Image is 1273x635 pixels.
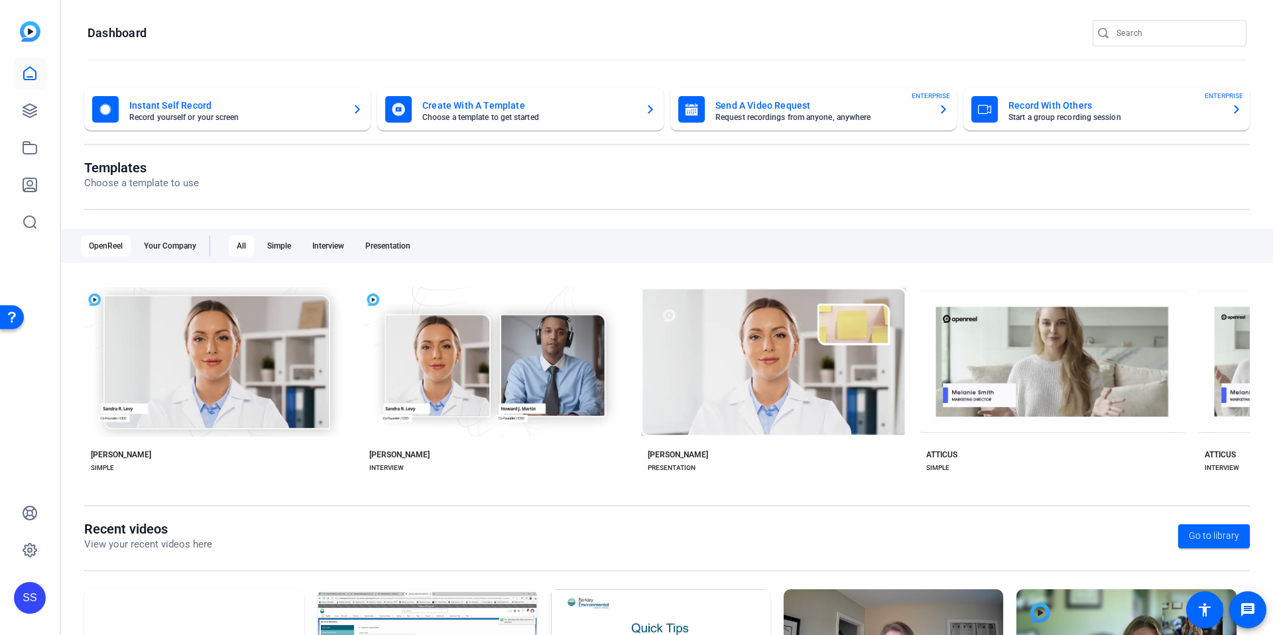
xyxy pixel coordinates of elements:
button: Send A Video RequestRequest recordings from anyone, anywhereENTERPRISE [670,88,957,131]
mat-card-subtitle: Request recordings from anyone, anywhere [715,113,928,121]
mat-card-title: Record With Others [1008,97,1221,113]
p: Choose a template to use [84,176,199,191]
h1: Recent videos [84,521,212,537]
span: ENTERPRISE [912,91,950,101]
img: blue-gradient.svg [20,21,40,42]
div: INTERVIEW [1205,463,1239,473]
button: Instant Self RecordRecord yourself or your screen [84,88,371,131]
mat-card-title: Create With A Template [422,97,635,113]
div: [PERSON_NAME] [369,449,430,460]
h1: Dashboard [88,25,147,41]
mat-card-title: Instant Self Record [129,97,341,113]
mat-icon: message [1240,602,1256,618]
mat-card-title: Send A Video Request [715,97,928,113]
div: [PERSON_NAME] [91,449,151,460]
div: [PERSON_NAME] [648,449,708,460]
mat-card-subtitle: Record yourself or your screen [129,113,341,121]
div: ATTICUS [1205,449,1236,460]
button: Create With A TemplateChoose a template to get started [377,88,664,131]
div: Simple [259,235,299,257]
div: SIMPLE [926,463,949,473]
button: Record With OthersStart a group recording sessionENTERPRISE [963,88,1250,131]
p: View your recent videos here [84,537,212,552]
div: OpenReel [81,235,131,257]
h1: Templates [84,160,199,176]
div: SIMPLE [91,463,114,473]
div: Your Company [136,235,204,257]
mat-icon: accessibility [1197,602,1213,618]
a: Go to library [1178,524,1250,548]
div: ATTICUS [926,449,957,460]
mat-card-subtitle: Choose a template to get started [422,113,635,121]
div: SS [14,582,46,614]
mat-card-subtitle: Start a group recording session [1008,113,1221,121]
div: All [229,235,254,257]
span: Go to library [1189,529,1239,543]
div: INTERVIEW [369,463,404,473]
input: Search [1117,25,1236,41]
div: Presentation [357,235,418,257]
div: PRESENTATION [648,463,696,473]
span: ENTERPRISE [1205,91,1243,101]
div: Interview [304,235,352,257]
